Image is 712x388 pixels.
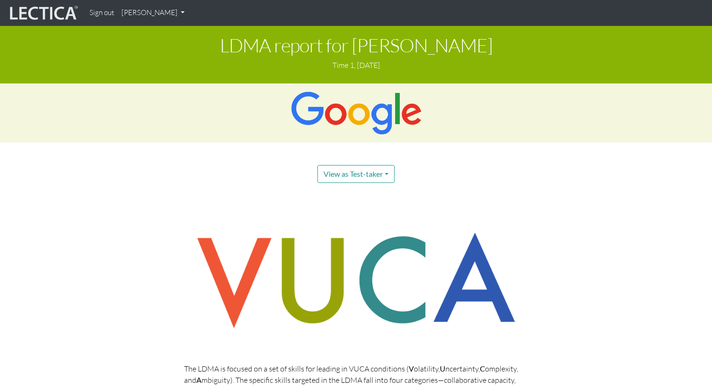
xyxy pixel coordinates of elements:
[409,364,414,373] strong: V
[184,221,528,340] img: vuca skills
[440,364,445,373] strong: U
[86,4,118,22] a: Sign out
[7,59,705,71] p: Time 1, [DATE]
[290,91,421,135] img: Google Logo
[8,4,78,22] img: lecticalive
[480,364,485,373] strong: C
[118,4,188,22] a: [PERSON_NAME]
[196,375,202,384] strong: A
[7,35,705,56] h1: LDMA report for [PERSON_NAME]
[317,165,395,183] button: View as Test-taker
